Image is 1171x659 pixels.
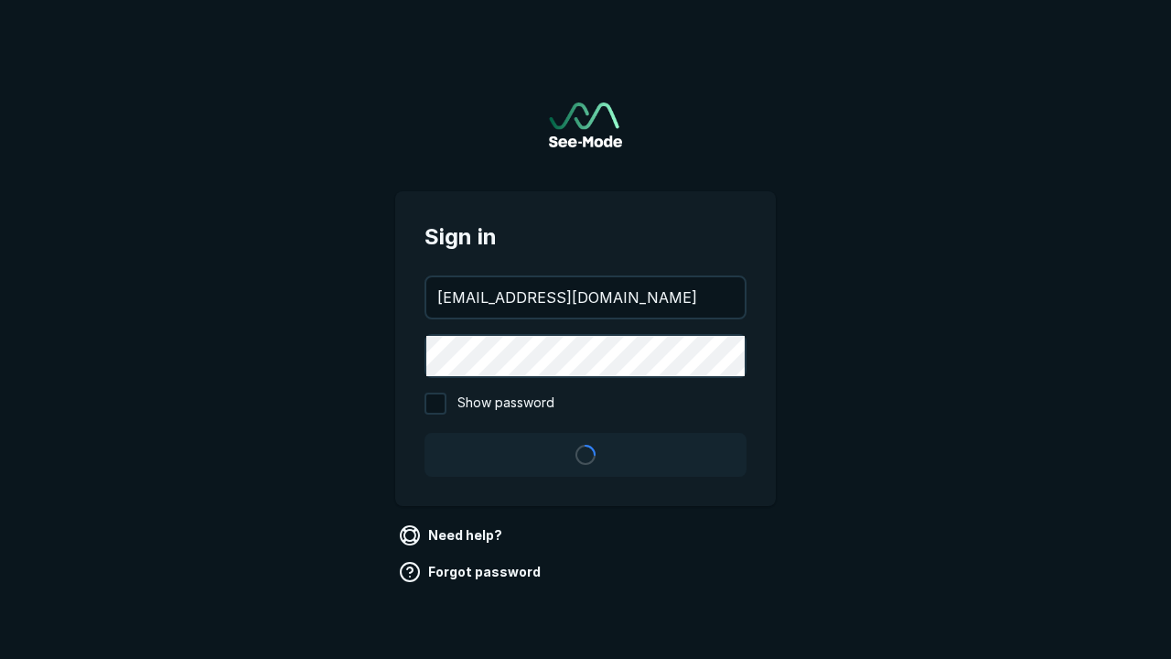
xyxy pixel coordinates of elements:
a: Need help? [395,521,510,550]
span: Sign in [424,221,747,254]
a: Forgot password [395,557,548,587]
span: Show password [457,393,554,415]
input: your@email.com [426,277,745,318]
a: Go to sign in [549,103,622,147]
img: See-Mode Logo [549,103,622,147]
